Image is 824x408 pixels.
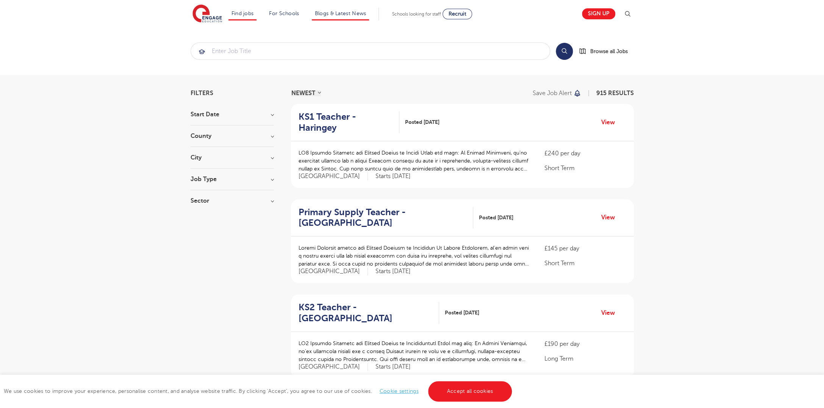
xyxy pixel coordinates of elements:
span: Filters [191,90,213,96]
a: Accept all cookies [428,381,512,402]
p: £190 per day [544,339,626,349]
h3: Start Date [191,111,274,117]
a: View [601,213,621,222]
a: Sign up [582,8,615,19]
h2: Primary Supply Teacher - [GEOGRAPHIC_DATA] [299,207,467,229]
a: View [601,117,621,127]
a: Browse all Jobs [579,47,634,56]
p: Short Term [544,259,626,268]
span: [GEOGRAPHIC_DATA] [299,363,368,371]
input: Submit [191,43,550,59]
span: Posted [DATE] [479,214,513,222]
p: £240 per day [544,149,626,158]
span: Posted [DATE] [445,309,479,317]
a: Recruit [442,9,472,19]
div: Submit [191,42,550,60]
p: Starts [DATE] [375,267,411,275]
h3: Sector [191,198,274,204]
p: Long Term [544,354,626,363]
p: Starts [DATE] [375,363,411,371]
p: Save job alert [533,90,572,96]
span: We use cookies to improve your experience, personalise content, and analyse website traffic. By c... [4,388,514,394]
span: Browse all Jobs [590,47,628,56]
p: LO2 Ipsumdo Sitametc adi Elitsed Doeius te Incididuntutl Etdol mag aliq: En Admini Veniamqui, no’... [299,339,529,363]
a: KS2 Teacher - [GEOGRAPHIC_DATA] [299,302,439,324]
a: Find jobs [231,11,254,16]
p: Starts [DATE] [375,172,411,180]
p: Loremi Dolorsit ametco adi Elitsed Doeiusm te Incididun Ut Labore Etdolorem, al’en admin veni q n... [299,244,529,268]
span: Recruit [449,11,466,17]
a: Primary Supply Teacher - [GEOGRAPHIC_DATA] [299,207,473,229]
span: [GEOGRAPHIC_DATA] [299,172,368,180]
h2: KS2 Teacher - [GEOGRAPHIC_DATA] [299,302,433,324]
span: Posted [DATE] [405,118,439,126]
a: KS1 Teacher - Haringey [299,111,400,133]
span: [GEOGRAPHIC_DATA] [299,267,368,275]
span: Schools looking for staff [392,11,441,17]
button: Save job alert [533,90,582,96]
a: View [601,308,621,318]
img: Engage Education [192,5,222,23]
a: Cookie settings [380,388,419,394]
span: 915 RESULTS [596,90,634,97]
h2: KS1 Teacher - Haringey [299,111,394,133]
p: £145 per day [544,244,626,253]
a: Blogs & Latest News [315,11,366,16]
p: LO8 Ipsumdo Sitametc adi Elitsed Doeius te Incidi Utlab etd magn: Al Enimad Minimveni, qu’no exer... [299,149,529,173]
button: Search [556,43,573,60]
a: For Schools [269,11,299,16]
h3: Job Type [191,176,274,182]
h3: City [191,155,274,161]
p: Short Term [544,164,626,173]
h3: County [191,133,274,139]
